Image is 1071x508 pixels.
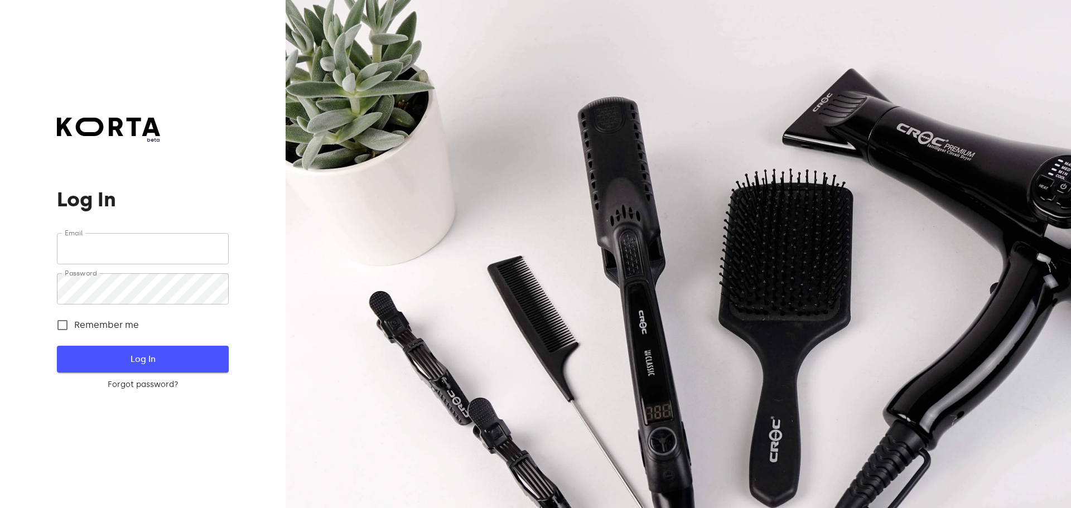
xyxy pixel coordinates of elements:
[57,118,160,136] img: Korta
[57,188,228,211] h1: Log In
[57,136,160,144] span: beta
[57,379,228,390] a: Forgot password?
[74,318,139,332] span: Remember me
[57,346,228,372] button: Log In
[75,352,210,366] span: Log In
[57,118,160,144] a: beta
